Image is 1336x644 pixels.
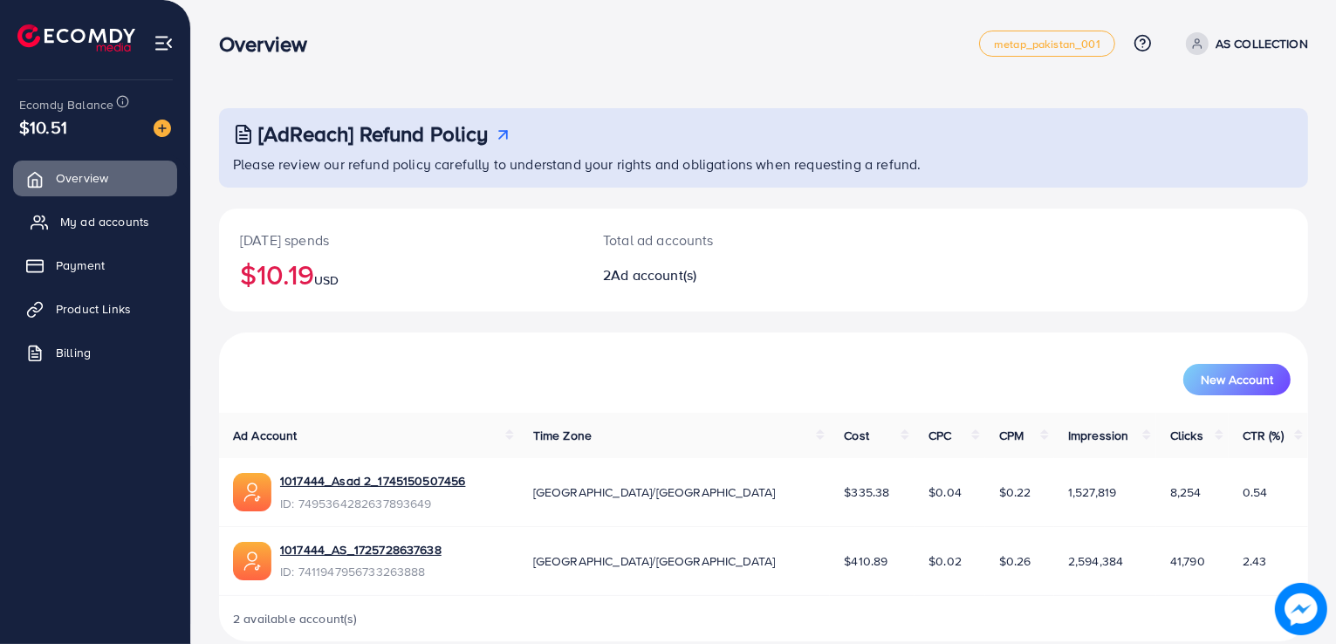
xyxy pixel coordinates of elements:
span: [GEOGRAPHIC_DATA]/[GEOGRAPHIC_DATA] [533,552,776,570]
span: $335.38 [844,483,889,501]
span: 2 available account(s) [233,610,358,627]
p: [DATE] spends [240,230,561,250]
span: Billing [56,344,91,361]
span: New Account [1201,373,1273,386]
span: Payment [56,257,105,274]
span: Ad Account [233,427,298,444]
span: Cost [844,427,869,444]
h2: $10.19 [240,257,561,291]
span: 2.43 [1243,552,1267,570]
a: Overview [13,161,177,195]
h3: [AdReach] Refund Policy [258,121,489,147]
span: CTR (%) [1243,427,1284,444]
a: My ad accounts [13,204,177,239]
span: Overview [56,169,108,187]
h3: Overview [219,31,321,57]
span: 1,527,819 [1068,483,1116,501]
span: USD [314,271,339,289]
span: $0.04 [928,483,962,501]
span: $10.51 [19,114,67,140]
span: Impression [1068,427,1129,444]
a: Billing [13,335,177,370]
img: ic-ads-acc.e4c84228.svg [233,473,271,511]
p: Please review our refund policy carefully to understand your rights and obligations when requesti... [233,154,1298,175]
p: AS COLLECTION [1216,33,1308,54]
a: 1017444_Asad 2_1745150507456 [280,472,465,490]
span: ID: 7495364282637893649 [280,495,465,512]
h2: 2 [603,267,833,284]
span: 8,254 [1170,483,1202,501]
span: Product Links [56,300,131,318]
span: 41,790 [1170,552,1205,570]
span: $0.22 [999,483,1031,501]
img: image [154,120,171,137]
span: CPC [928,427,951,444]
a: Payment [13,248,177,283]
span: $0.02 [928,552,962,570]
span: $0.26 [999,552,1031,570]
img: ic-ads-acc.e4c84228.svg [233,542,271,580]
span: $410.89 [844,552,887,570]
a: metap_pakistan_001 [979,31,1115,57]
img: menu [154,33,174,53]
span: metap_pakistan_001 [994,38,1100,50]
span: CPM [999,427,1024,444]
span: 2,594,384 [1068,552,1123,570]
span: My ad accounts [60,213,149,230]
a: 1017444_AS_1725728637638 [280,541,442,558]
span: Time Zone [533,427,592,444]
span: [GEOGRAPHIC_DATA]/[GEOGRAPHIC_DATA] [533,483,776,501]
img: logo [17,24,135,51]
span: Ad account(s) [611,265,696,284]
span: ID: 7411947956733263888 [280,563,442,580]
span: Clicks [1170,427,1203,444]
p: Total ad accounts [603,230,833,250]
a: AS COLLECTION [1179,32,1308,55]
button: New Account [1183,364,1291,395]
span: 0.54 [1243,483,1268,501]
img: image [1275,583,1327,635]
span: Ecomdy Balance [19,96,113,113]
a: Product Links [13,291,177,326]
